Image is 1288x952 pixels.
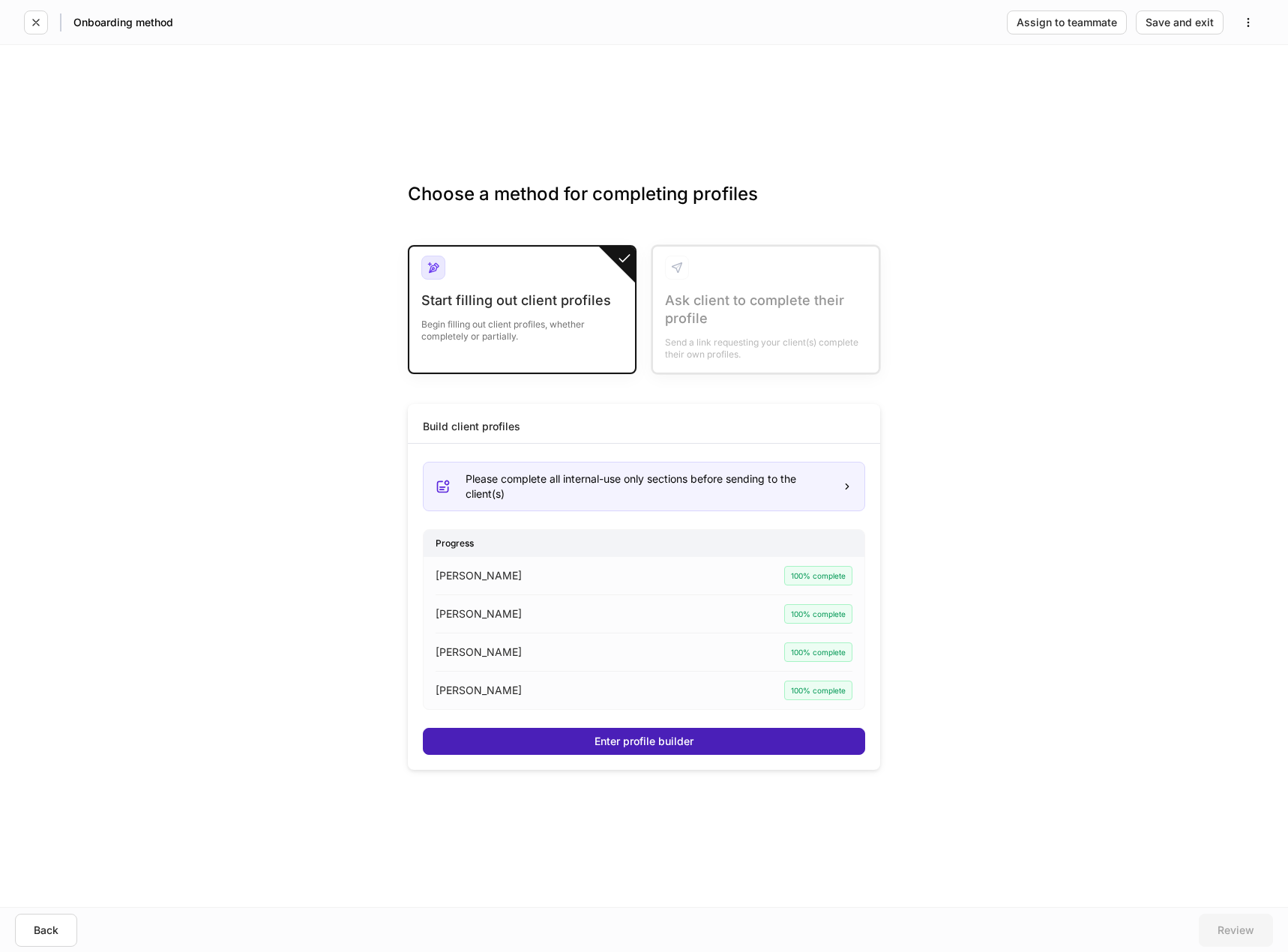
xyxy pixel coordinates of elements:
div: 100% complete [784,566,852,585]
h5: Onboarding method [73,15,173,30]
div: Build client profiles [423,419,520,434]
button: Assign to teammate [1007,10,1127,34]
div: Progress [424,530,864,556]
button: Back [15,914,77,947]
div: Back [34,925,58,936]
div: 100% complete [784,681,852,700]
div: Please complete all internal-use only sections before sending to the client(s) [466,472,830,501]
div: Save and exit [1146,17,1214,28]
div: Assign to teammate [1017,17,1117,28]
div: Enter profile builder [595,736,693,747]
button: Enter profile builder [423,728,865,755]
h3: Choose a method for completing profiles [408,182,880,230]
div: 100% complete [784,642,852,662]
div: Begin filling out client profiles, whether completely or partially. [421,310,623,343]
div: 100% complete [784,604,852,624]
p: [PERSON_NAME] [436,645,522,660]
div: Start filling out client profiles [421,292,623,310]
p: [PERSON_NAME] [436,606,522,621]
p: [PERSON_NAME] [436,568,522,583]
button: Save and exit [1136,10,1224,34]
p: [PERSON_NAME] [436,683,522,698]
